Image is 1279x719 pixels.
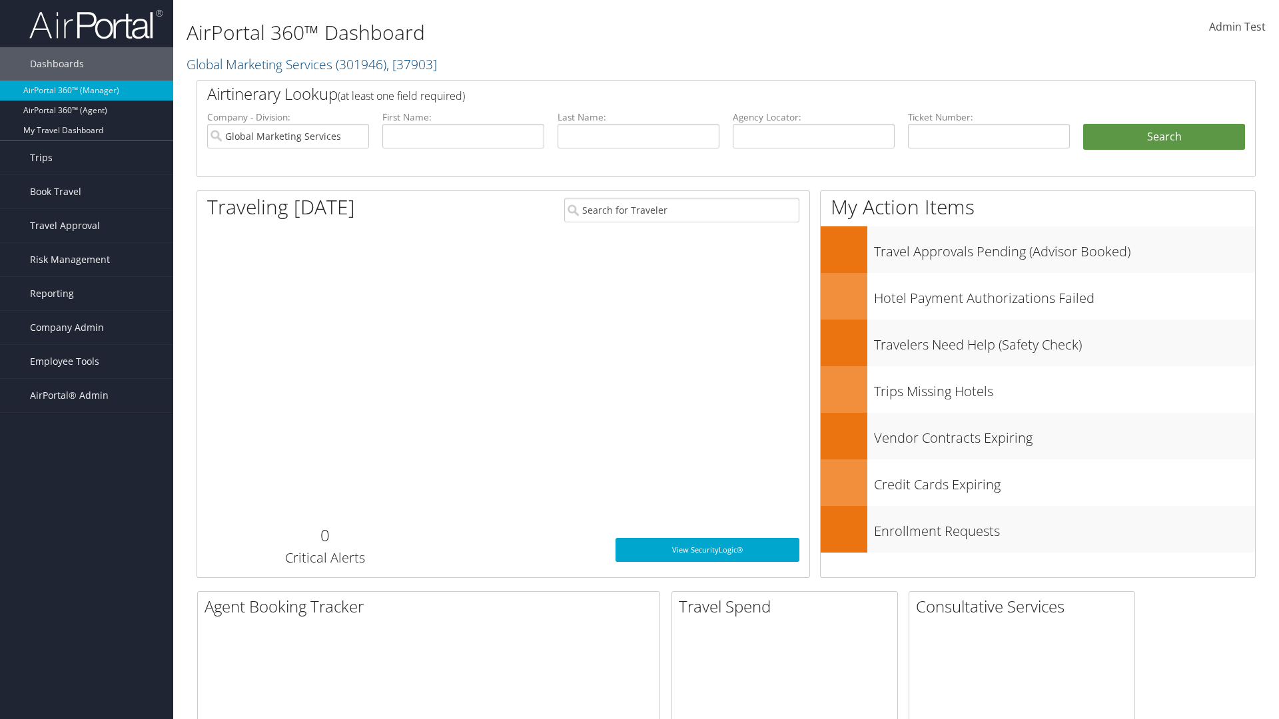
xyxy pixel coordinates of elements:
a: Global Marketing Services [187,55,437,73]
span: ( 301946 ) [336,55,386,73]
label: Ticket Number: [908,111,1070,124]
h3: Credit Cards Expiring [874,469,1255,494]
span: Admin Test [1209,19,1266,34]
a: Travel Approvals Pending (Advisor Booked) [821,226,1255,273]
label: Company - Division: [207,111,369,124]
a: View SecurityLogic® [616,538,799,562]
label: Last Name: [558,111,719,124]
button: Search [1083,124,1245,150]
span: Trips [30,141,53,174]
a: Travelers Need Help (Safety Check) [821,320,1255,366]
a: Vendor Contracts Expiring [821,413,1255,459]
h3: Travelers Need Help (Safety Check) [874,329,1255,354]
span: Book Travel [30,175,81,208]
input: Search for Traveler [564,198,799,222]
h3: Hotel Payment Authorizations Failed [874,282,1255,308]
h1: AirPortal 360™ Dashboard [187,19,906,47]
a: Hotel Payment Authorizations Failed [821,273,1255,320]
a: Enrollment Requests [821,506,1255,553]
h2: Agent Booking Tracker [205,595,659,618]
a: Credit Cards Expiring [821,459,1255,506]
img: airportal-logo.png [29,9,163,40]
span: Risk Management [30,243,110,276]
label: First Name: [382,111,544,124]
h2: Consultative Services [916,595,1134,618]
h2: 0 [207,524,442,547]
span: Travel Approval [30,209,100,242]
h3: Enrollment Requests [874,515,1255,541]
span: Employee Tools [30,345,99,378]
label: Agency Locator: [733,111,895,124]
span: Reporting [30,277,74,310]
h3: Critical Alerts [207,549,442,567]
h3: Vendor Contracts Expiring [874,422,1255,447]
h3: Travel Approvals Pending (Advisor Booked) [874,236,1255,261]
h1: Traveling [DATE] [207,193,355,221]
h3: Trips Missing Hotels [874,375,1255,401]
h2: Airtinerary Lookup [207,83,1157,105]
span: Dashboards [30,47,84,81]
span: AirPortal® Admin [30,379,109,412]
span: , [ 37903 ] [386,55,437,73]
a: Admin Test [1209,7,1266,48]
span: (at least one field required) [338,89,465,103]
a: Trips Missing Hotels [821,366,1255,413]
span: Company Admin [30,311,104,344]
h1: My Action Items [821,193,1255,221]
h2: Travel Spend [679,595,897,618]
